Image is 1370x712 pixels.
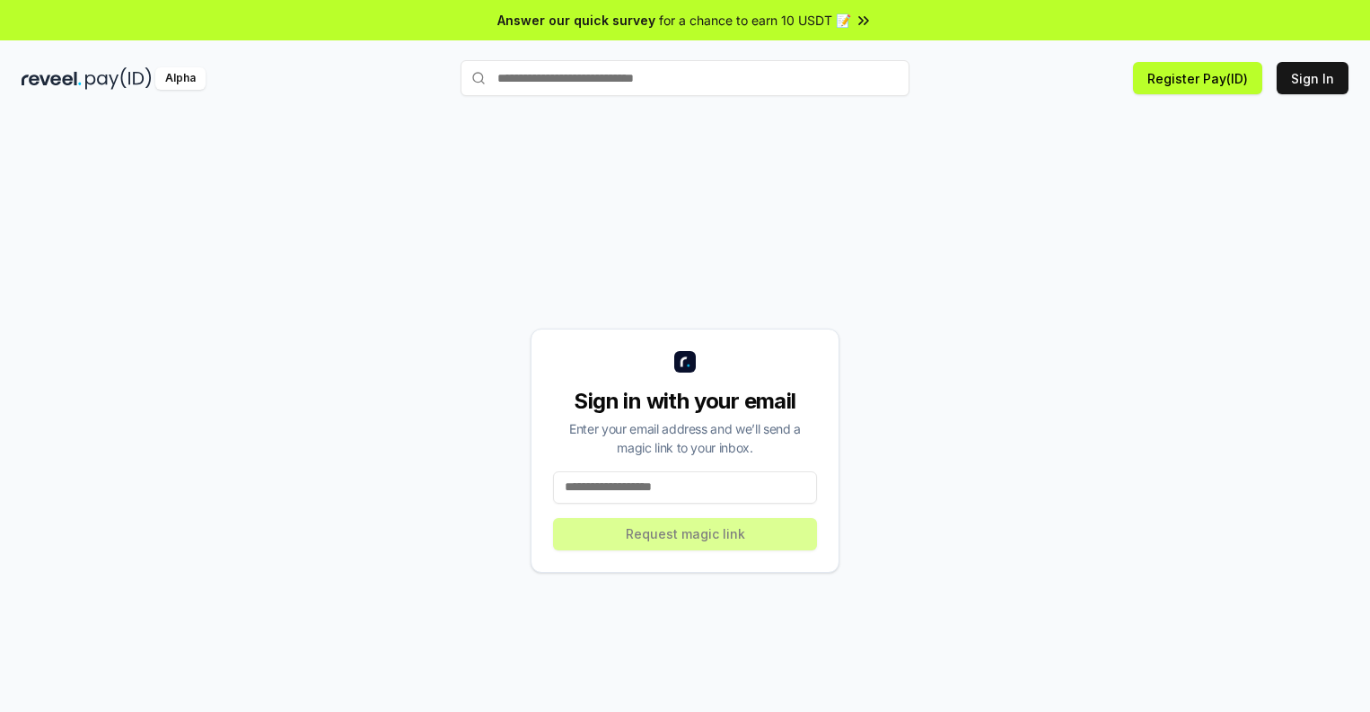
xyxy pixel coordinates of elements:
button: Sign In [1277,62,1348,94]
span: Answer our quick survey [497,11,655,30]
div: Sign in with your email [553,387,817,416]
button: Register Pay(ID) [1133,62,1262,94]
img: pay_id [85,67,152,90]
span: for a chance to earn 10 USDT 📝 [659,11,851,30]
div: Enter your email address and we’ll send a magic link to your inbox. [553,419,817,457]
img: reveel_dark [22,67,82,90]
div: Alpha [155,67,206,90]
img: logo_small [674,351,696,373]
